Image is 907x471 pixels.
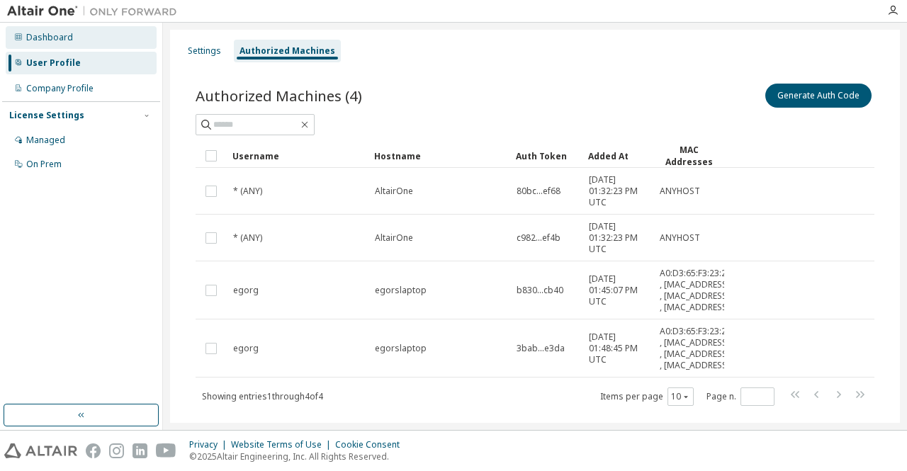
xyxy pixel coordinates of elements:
span: A0:D3:65:F3:23:24 , [MAC_ADDRESS] , [MAC_ADDRESS] , [MAC_ADDRESS] [660,268,731,313]
div: Username [232,144,363,167]
span: ANYHOST [660,186,700,197]
span: 80bc...ef68 [517,186,560,197]
img: facebook.svg [86,443,101,458]
span: b830...cb40 [517,285,563,296]
div: Authorized Machines [240,45,335,57]
span: [DATE] 01:45:07 PM UTC [589,273,647,307]
div: User Profile [26,57,81,69]
div: Managed [26,135,65,146]
span: [DATE] 01:32:23 PM UTC [589,221,647,255]
span: egorslaptop [375,285,427,296]
span: 3bab...e3da [517,343,565,354]
span: AltairOne [375,186,413,197]
div: MAC Addresses [659,144,719,168]
span: * (ANY) [233,186,262,197]
span: Authorized Machines (4) [196,86,362,106]
span: Page n. [706,387,774,406]
div: Added At [588,144,648,167]
span: ANYHOST [660,232,700,244]
img: instagram.svg [109,443,124,458]
button: 10 [671,391,690,402]
span: A0:D3:65:F3:23:24 , [MAC_ADDRESS] , [MAC_ADDRESS] , [MAC_ADDRESS] [660,326,731,371]
img: youtube.svg [156,443,176,458]
span: egorg [233,343,259,354]
img: altair_logo.svg [4,443,77,458]
img: linkedin.svg [133,443,147,458]
span: c982...ef4b [517,232,560,244]
p: © 2025 Altair Engineering, Inc. All Rights Reserved. [189,450,408,463]
span: AltairOne [375,232,413,244]
div: License Settings [9,110,84,121]
div: Auth Token [516,144,577,167]
div: Cookie Consent [335,439,408,450]
span: Showing entries 1 through 4 of 4 [202,390,323,402]
span: [DATE] 01:32:23 PM UTC [589,174,647,208]
div: Company Profile [26,83,94,94]
div: On Prem [26,159,62,170]
div: Website Terms of Use [231,439,335,450]
img: Altair One [7,4,184,18]
span: egorslaptop [375,343,427,354]
span: [DATE] 01:48:45 PM UTC [589,331,647,365]
div: Dashboard [26,32,73,43]
span: * (ANY) [233,232,262,244]
span: Items per page [600,387,694,406]
div: Hostname [374,144,505,167]
button: Generate Auth Code [765,84,872,108]
div: Privacy [189,439,231,450]
div: Settings [188,45,221,57]
span: egorg [233,285,259,296]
